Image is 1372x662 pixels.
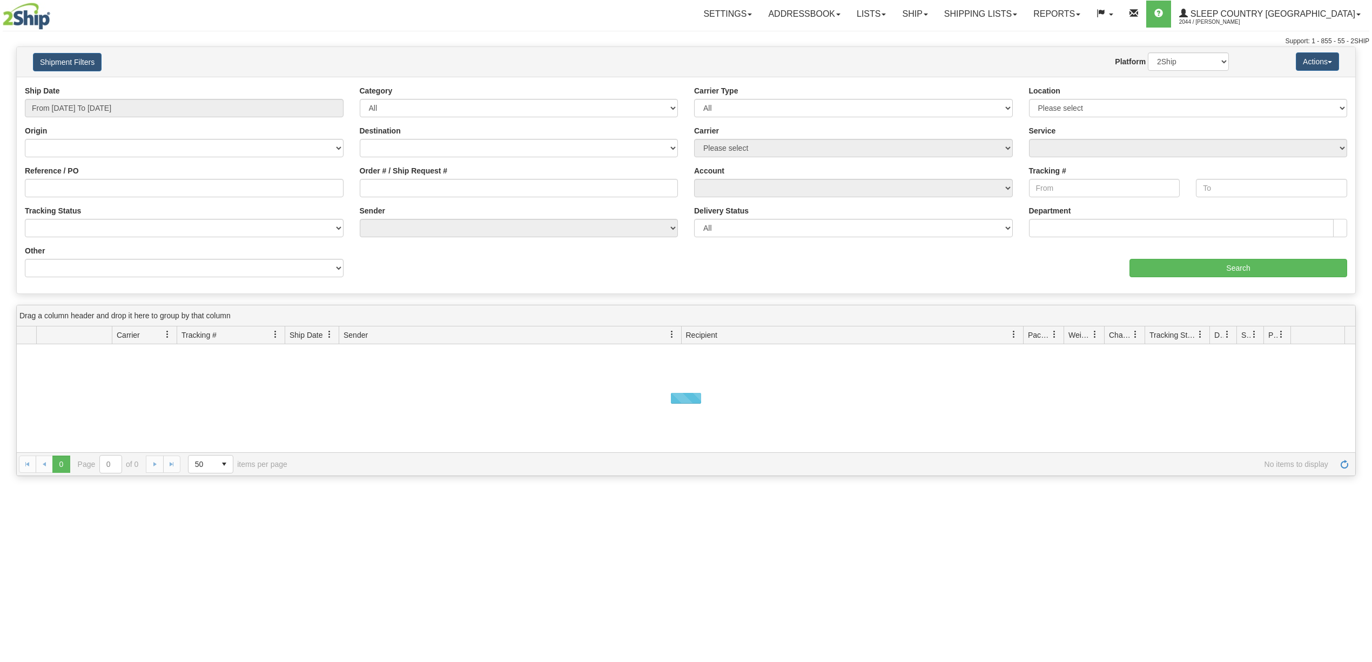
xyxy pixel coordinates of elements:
a: Sleep Country [GEOGRAPHIC_DATA] 2044 / [PERSON_NAME] [1171,1,1369,28]
span: 2044 / [PERSON_NAME] [1179,17,1260,28]
input: Search [1129,259,1347,277]
button: Actions [1296,52,1339,71]
label: Account [694,165,724,176]
div: grid grouping header [17,305,1355,326]
label: Other [25,245,45,256]
div: Support: 1 - 855 - 55 - 2SHIP [3,37,1369,46]
a: Pickup Status filter column settings [1272,325,1290,344]
span: Recipient [686,330,717,340]
span: Sleep Country [GEOGRAPHIC_DATA] [1188,9,1355,18]
input: From [1029,179,1180,197]
label: Origin [25,125,47,136]
span: 50 [195,459,209,470]
span: Charge [1109,330,1132,340]
iframe: chat widget [1347,276,1371,386]
span: Carrier [117,330,140,340]
span: select [216,456,233,473]
a: Delivery Status filter column settings [1218,325,1236,344]
label: Order # / Ship Request # [360,165,448,176]
span: Page 0 [52,456,70,473]
a: Refresh [1336,456,1353,473]
a: Packages filter column settings [1045,325,1064,344]
a: Tracking # filter column settings [266,325,285,344]
span: No items to display [302,460,1328,469]
span: Ship Date [290,330,322,340]
label: Tracking Status [25,205,81,216]
span: Shipment Issues [1241,330,1250,340]
a: Settings [695,1,760,28]
label: Delivery Status [694,205,749,216]
a: Lists [849,1,894,28]
a: Reports [1025,1,1088,28]
a: Recipient filter column settings [1005,325,1023,344]
label: Service [1029,125,1056,136]
button: Shipment Filters [33,53,102,71]
a: Ship [894,1,936,28]
span: Weight [1068,330,1091,340]
a: Carrier filter column settings [158,325,177,344]
label: Carrier [694,125,719,136]
a: Weight filter column settings [1086,325,1104,344]
span: Page of 0 [78,455,139,473]
span: Tracking # [181,330,217,340]
span: Packages [1028,330,1051,340]
a: Addressbook [760,1,849,28]
span: Pickup Status [1268,330,1277,340]
a: Charge filter column settings [1126,325,1145,344]
label: Location [1029,85,1060,96]
label: Sender [360,205,385,216]
span: items per page [188,455,287,473]
label: Tracking # [1029,165,1066,176]
a: Tracking Status filter column settings [1191,325,1209,344]
span: Sender [344,330,368,340]
span: Page sizes drop down [188,455,233,473]
a: Shipping lists [936,1,1025,28]
label: Ship Date [25,85,60,96]
label: Reference / PO [25,165,79,176]
a: Ship Date filter column settings [320,325,339,344]
label: Platform [1115,56,1146,67]
span: Tracking Status [1149,330,1196,340]
label: Destination [360,125,401,136]
span: Delivery Status [1214,330,1223,340]
label: Carrier Type [694,85,738,96]
input: To [1196,179,1347,197]
img: logo2044.jpg [3,3,50,30]
a: Sender filter column settings [663,325,681,344]
label: Category [360,85,393,96]
label: Department [1029,205,1071,216]
a: Shipment Issues filter column settings [1245,325,1263,344]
